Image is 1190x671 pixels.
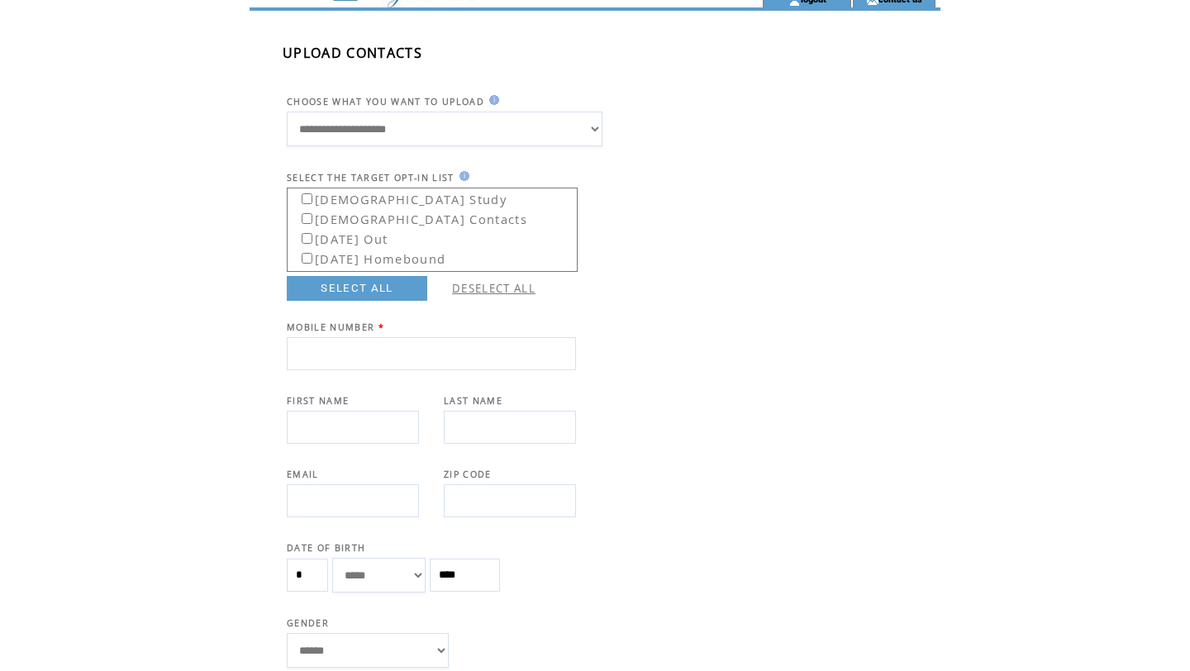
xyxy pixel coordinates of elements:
[302,193,312,204] input: [DEMOGRAPHIC_DATA] Study
[444,395,502,407] span: LAST NAME
[287,172,455,183] span: SELECT THE TARGET OPT-IN LIST
[452,281,535,296] a: DESELECT ALL
[444,469,492,480] span: ZIP CODE
[287,617,329,629] span: GENDER
[287,542,365,554] span: DATE OF BIRTH
[302,213,312,224] input: [DEMOGRAPHIC_DATA] Contacts
[287,321,374,333] span: MOBILE NUMBER
[287,469,319,480] span: EMAIL
[290,246,445,267] label: [DATE] Homebound
[290,187,507,207] label: [DEMOGRAPHIC_DATA] Study
[290,226,388,247] label: [DATE] Out
[290,207,527,227] label: [DEMOGRAPHIC_DATA] Contacts
[287,276,427,301] a: SELECT ALL
[302,233,312,244] input: [DATE] Out
[283,44,422,62] span: UPLOAD CONTACTS
[484,95,499,105] img: help.gif
[455,171,469,181] img: help.gif
[287,395,349,407] span: FIRST NAME
[302,253,312,264] input: [DATE] Homebound
[287,96,484,107] span: CHOOSE WHAT YOU WANT TO UPLOAD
